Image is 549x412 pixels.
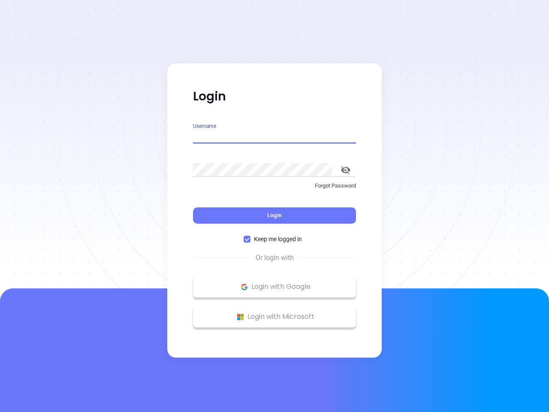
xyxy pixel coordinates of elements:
[335,160,356,180] button: toggle password visibility
[193,306,356,327] button: Microsoft Logo Login with Microsoft
[250,234,305,244] span: Keep me logged in
[193,89,356,104] p: Login
[193,182,356,190] p: Forgot Password
[251,253,298,263] span: Or login with
[193,276,356,297] button: Google Logo Login with Google
[235,312,246,322] img: Microsoft Logo
[197,310,352,323] p: Login with Microsoft
[197,280,352,293] p: Login with Google
[239,282,250,292] img: Google Logo
[193,207,356,224] button: Login
[193,182,356,197] a: Forgot Password
[193,124,216,129] label: Username
[267,212,282,219] span: Login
